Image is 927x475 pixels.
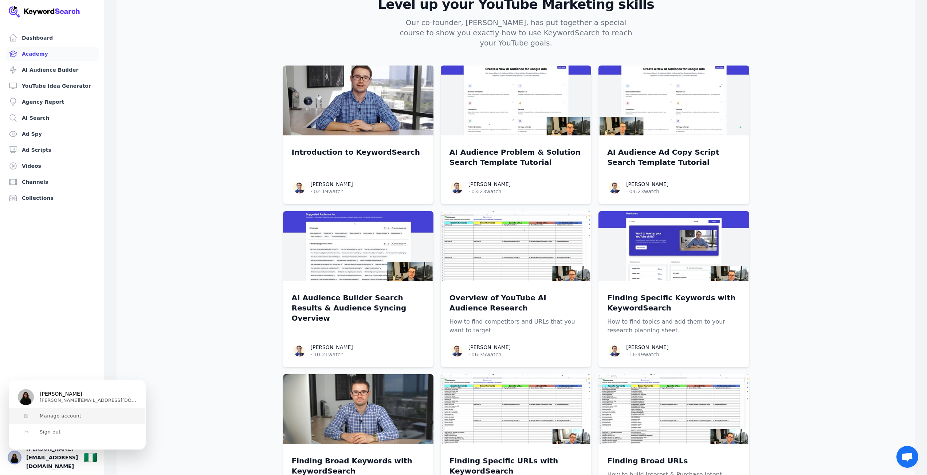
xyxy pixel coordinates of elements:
span: · [468,351,470,358]
p: AI Audience Ad Copy Script Search Template Tutorial [607,147,740,167]
p: Finding Broad URLs [607,456,740,466]
a: [PERSON_NAME] [311,344,353,350]
a: [PERSON_NAME] [626,181,668,187]
a: [PERSON_NAME] [468,181,511,187]
div: User button popover [9,380,146,450]
p: Our co-founder, [PERSON_NAME], has put together a special course to show you exactly how to use K... [394,17,639,48]
a: [PERSON_NAME] [311,181,353,187]
span: · [468,188,470,195]
a: Open chat [896,446,918,468]
a: AI Audience Builder [6,63,99,77]
span: [PERSON_NAME][EMAIL_ADDRESS][DOMAIN_NAME] [26,444,78,471]
a: Collections [6,191,99,205]
a: [PERSON_NAME] [626,344,668,350]
span: · [311,188,312,195]
p: How to find topics and add them to your research planning sheet. [607,317,740,335]
span: · [626,188,628,195]
a: Channels [6,175,99,189]
p: Overview of YouTube AI Audience Research [449,293,582,313]
p: How to find competitors and URLs that you want to target. [449,317,582,335]
p: [PERSON_NAME][EMAIL_ADDRESS][DOMAIN_NAME] [40,397,137,403]
a: Ad Scripts [6,143,99,157]
a: Dashboard [6,31,99,45]
div: 🇳🇬 [84,451,97,464]
a: YouTube Idea Generator [6,79,99,93]
span: Manage account [40,413,82,419]
span: 16:49 watch [629,351,659,358]
p: AI Audience Problem & Solution Search Template Tutorial [449,147,582,167]
a: AI Search [6,111,99,125]
a: [PERSON_NAME] [468,344,511,350]
span: 04:23 watch [629,188,659,195]
span: 03:23 watch [471,188,501,195]
a: Agency Report [6,95,99,109]
p: Introduction to KeywordSearch [292,147,425,157]
a: Videos [6,159,99,173]
span: [PERSON_NAME] [40,391,82,397]
span: · [311,351,312,358]
a: Academy [6,47,99,61]
span: 02:19 watch [314,188,343,195]
span: 06:35 watch [471,351,501,358]
img: Your Company [9,6,80,17]
button: Close user button [9,452,20,463]
p: Finding Specific Keywords with KeywordSearch [607,293,740,313]
span: 10:21 watch [314,351,343,358]
span: Sign out [40,429,61,435]
p: AI Audience Builder Search Results & Audience Syncing Overview [292,293,425,323]
img: Chelsea T [18,389,34,405]
img: Chelsea T [9,452,20,463]
span: · [626,351,628,358]
a: Ad Spy [6,127,99,141]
